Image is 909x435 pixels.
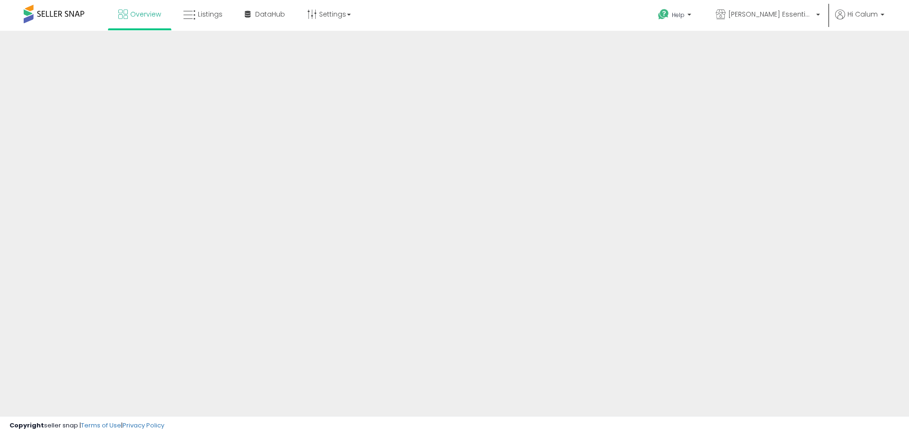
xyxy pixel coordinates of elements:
span: Overview [130,9,161,19]
a: Terms of Use [81,421,121,430]
strong: Copyright [9,421,44,430]
span: Listings [198,9,223,19]
span: DataHub [255,9,285,19]
a: Privacy Policy [123,421,164,430]
span: Help [672,11,685,19]
span: [PERSON_NAME] Essentials LLC [728,9,813,19]
span: Hi Calum [847,9,878,19]
i: Get Help [658,9,669,20]
a: Help [651,1,701,31]
a: Hi Calum [835,9,884,31]
div: seller snap | | [9,421,164,430]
